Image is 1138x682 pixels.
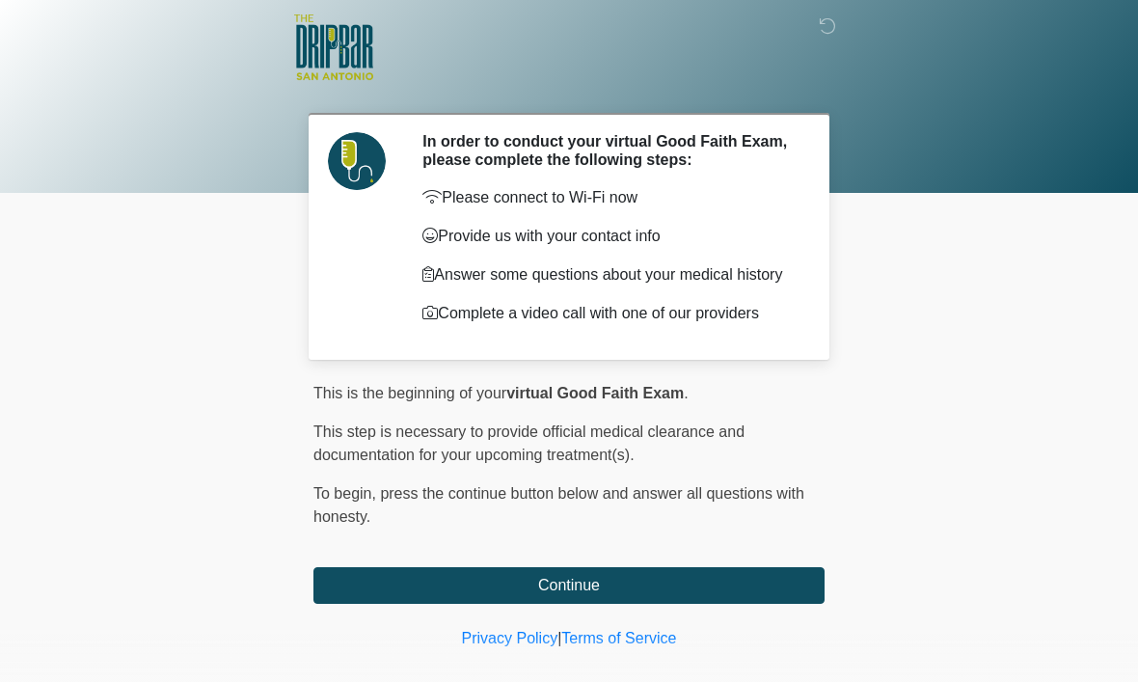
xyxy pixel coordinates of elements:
[557,630,561,646] a: |
[684,385,688,401] span: .
[422,225,796,248] p: Provide us with your contact info
[561,630,676,646] a: Terms of Service
[462,630,558,646] a: Privacy Policy
[422,263,796,286] p: Answer some questions about your medical history
[313,485,804,525] span: press the continue button below and answer all questions with honesty.
[422,132,796,169] h2: In order to conduct your virtual Good Faith Exam, please complete the following steps:
[328,132,386,190] img: Agent Avatar
[313,567,825,604] button: Continue
[422,302,796,325] p: Complete a video call with one of our providers
[506,385,684,401] strong: virtual Good Faith Exam
[294,14,373,82] img: The DRIPBaR - San Antonio Fossil Creek Logo
[313,485,380,502] span: To begin,
[313,423,745,463] span: This step is necessary to provide official medical clearance and documentation for your upcoming ...
[313,385,506,401] span: This is the beginning of your
[422,186,796,209] p: Please connect to Wi-Fi now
